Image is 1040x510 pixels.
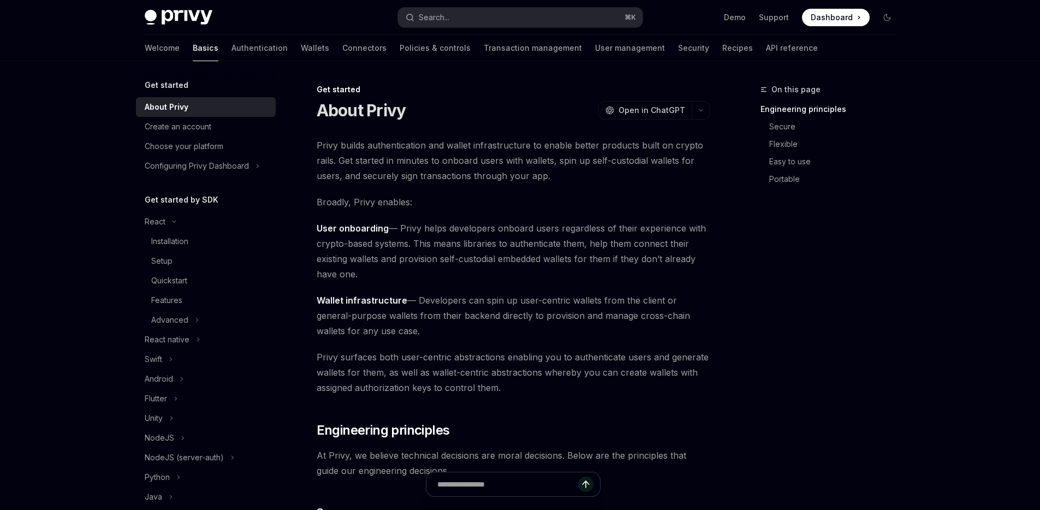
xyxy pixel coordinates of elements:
div: Configuring Privy Dashboard [145,159,249,173]
span: — Privy helps developers onboard users regardless of their experience with crypto-based systems. ... [317,221,710,282]
strong: Wallet infrastructure [317,295,407,306]
span: Privy builds authentication and wallet infrastructure to enable better products built on crypto r... [317,138,710,183]
div: About Privy [145,100,188,114]
h5: Get started by SDK [145,193,218,206]
div: Swift [145,353,162,366]
div: Choose your platform [145,140,223,153]
button: Open search [398,8,643,27]
div: Unity [145,412,163,425]
div: Android [145,372,173,386]
strong: User onboarding [317,223,389,234]
button: Toggle Java section [136,487,276,507]
span: At Privy, we believe technical decisions are moral decisions. Below are the principles that guide... [317,448,710,478]
span: — Developers can spin up user-centric wallets from the client or general-purpose wallets from the... [317,293,710,339]
img: dark logo [145,10,212,25]
button: Toggle Configuring Privy Dashboard section [136,156,276,176]
div: React native [145,333,189,346]
button: Toggle dark mode [878,9,896,26]
a: Support [759,12,789,23]
span: Engineering principles [317,422,450,439]
button: Toggle Unity section [136,408,276,428]
div: Setup [151,254,173,268]
div: Features [151,294,182,307]
a: Security [678,35,709,61]
span: Privy surfaces both user-centric abstractions enabling you to authenticate users and generate wal... [317,349,710,395]
button: Toggle Python section [136,467,276,487]
a: Wallets [301,35,329,61]
div: Advanced [151,313,188,327]
h1: About Privy [317,100,406,120]
a: Secure [760,118,905,135]
a: Flexible [760,135,905,153]
div: NodeJS (server-auth) [145,451,224,464]
button: Toggle NodeJS section [136,428,276,448]
a: Recipes [722,35,753,61]
a: Setup [136,251,276,271]
div: Quickstart [151,274,187,287]
input: Ask a question... [437,472,578,496]
div: React [145,215,165,228]
button: Toggle NodeJS (server-auth) section [136,448,276,467]
a: Demo [724,12,746,23]
span: On this page [771,83,821,96]
span: ⌘ K [625,13,636,22]
span: Open in ChatGPT [619,105,685,116]
div: Installation [151,235,188,248]
a: Transaction management [484,35,582,61]
button: Open in ChatGPT [598,101,692,120]
a: Easy to use [760,153,905,170]
a: Basics [193,35,218,61]
button: Send message [578,477,593,492]
span: Dashboard [811,12,853,23]
div: NodeJS [145,431,174,444]
a: Create an account [136,117,276,137]
a: User management [595,35,665,61]
div: Python [145,471,170,484]
a: Engineering principles [760,100,905,118]
a: About Privy [136,97,276,117]
a: Features [136,290,276,310]
a: Portable [760,170,905,188]
a: Authentication [231,35,288,61]
a: Quickstart [136,271,276,290]
h5: Get started [145,79,188,92]
a: Installation [136,232,276,251]
div: Get started [317,84,710,95]
button: Toggle Advanced section [136,310,276,330]
a: API reference [766,35,818,61]
button: Toggle Flutter section [136,389,276,408]
button: Toggle Swift section [136,349,276,369]
div: Java [145,490,162,503]
button: Toggle Android section [136,369,276,389]
div: Search... [419,11,449,24]
a: Choose your platform [136,137,276,156]
div: Create an account [145,120,211,133]
a: Dashboard [802,9,870,26]
a: Welcome [145,35,180,61]
button: Toggle React section [136,212,276,232]
a: Connectors [342,35,387,61]
span: Broadly, Privy enables: [317,194,710,210]
button: Toggle React native section [136,330,276,349]
a: Policies & controls [400,35,471,61]
div: Flutter [145,392,167,405]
